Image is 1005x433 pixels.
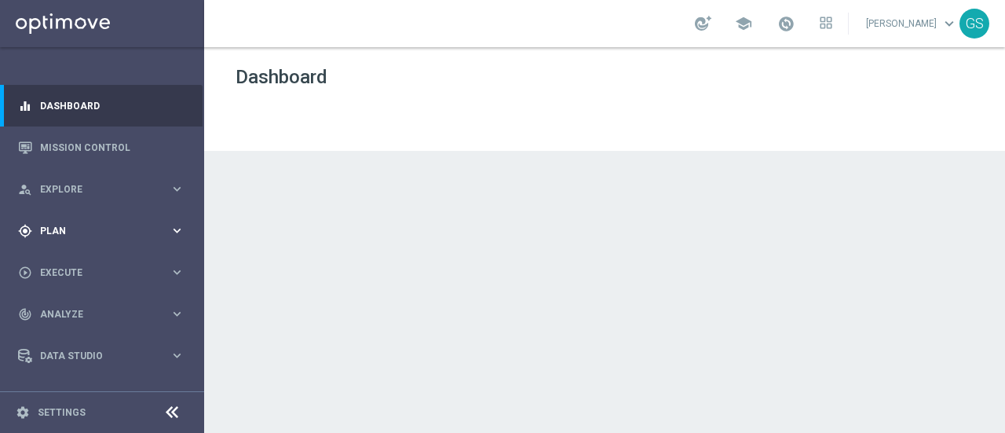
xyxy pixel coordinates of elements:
a: [PERSON_NAME]keyboard_arrow_down [864,12,959,35]
span: Explore [40,185,170,194]
span: Plan [40,226,170,236]
a: Optibot [40,376,164,418]
a: Dashboard [40,85,185,127]
a: Mission Control [40,127,185,168]
div: GS [959,9,989,39]
i: settings [16,405,30,420]
i: keyboard_arrow_right [170,223,185,238]
div: Analyze [18,307,170,321]
i: gps_fixed [18,224,32,238]
i: keyboard_arrow_right [170,348,185,363]
i: track_changes [18,307,32,321]
button: track_changes Analyze keyboard_arrow_right [17,308,185,321]
i: keyboard_arrow_right [170,306,185,321]
button: Data Studio keyboard_arrow_right [17,350,185,362]
div: Data Studio [18,349,170,363]
i: person_search [18,182,32,196]
i: keyboard_arrow_right [170,182,185,196]
i: keyboard_arrow_right [170,265,185,280]
span: Data Studio [40,351,170,361]
button: person_search Explore keyboard_arrow_right [17,183,185,196]
div: Execute [18,266,170,280]
div: Dashboard [18,85,185,127]
span: keyboard_arrow_down [941,15,958,32]
span: Analyze [40,310,170,319]
div: Explore [18,182,170,196]
i: equalizer [18,99,32,113]
button: gps_fixed Plan keyboard_arrow_right [17,225,185,237]
a: Settings [38,408,86,417]
div: Mission Control [18,127,185,168]
span: school [735,15,752,32]
div: Plan [18,224,170,238]
div: Optibot [18,376,185,418]
button: play_circle_outline Execute keyboard_arrow_right [17,266,185,279]
i: lightbulb [18,391,32,405]
i: play_circle_outline [18,266,32,280]
button: equalizer Dashboard [17,100,185,112]
button: Mission Control [17,141,185,154]
span: Execute [40,268,170,277]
